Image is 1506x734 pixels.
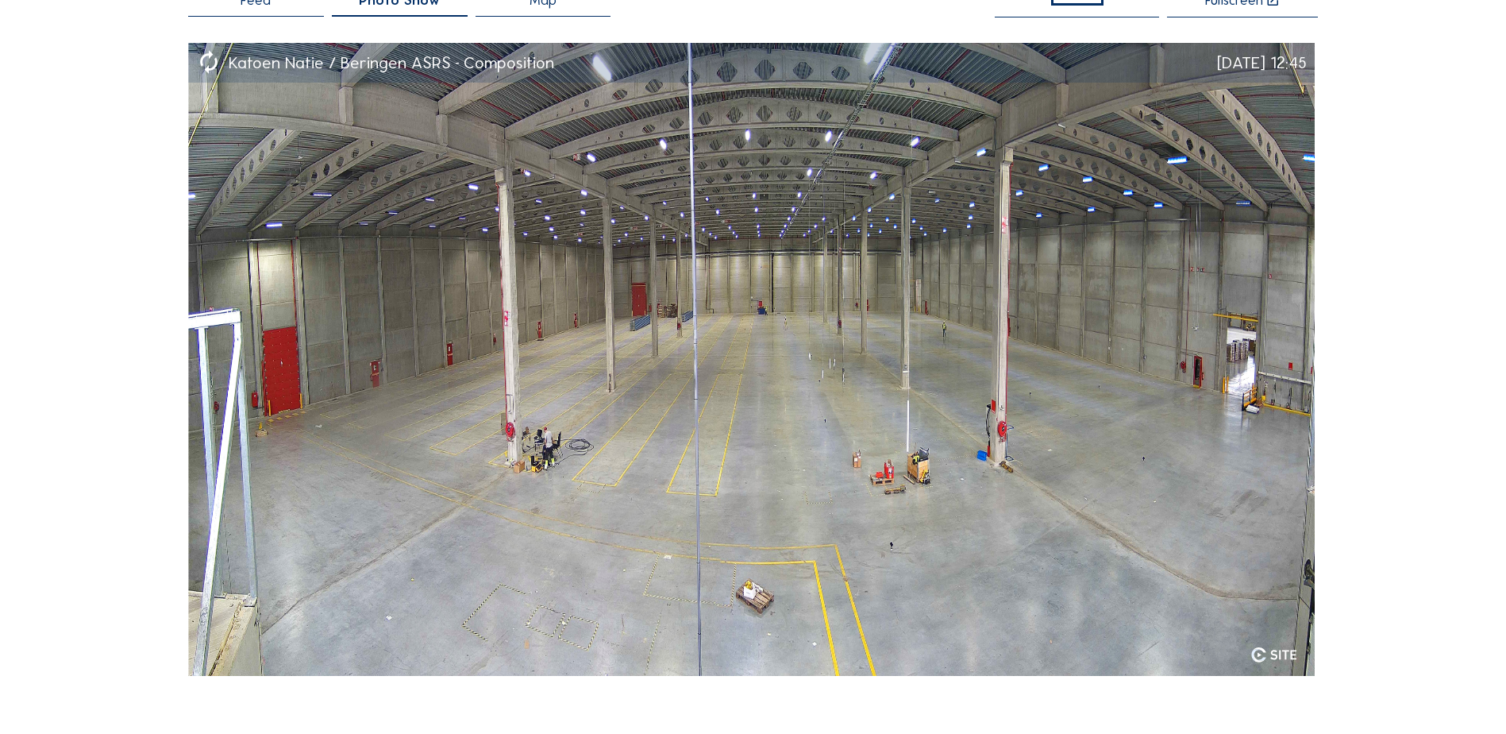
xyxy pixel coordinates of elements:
[464,55,554,71] div: Composition
[1251,647,1296,663] img: logo
[188,43,1315,676] a: Katoen Natie / Beringen ASRSComposition[DATE] 12:45Imagelogo
[188,43,1315,676] img: Image
[1217,55,1307,71] div: [DATE] 12:45
[229,55,463,71] div: Katoen Natie / Beringen ASRS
